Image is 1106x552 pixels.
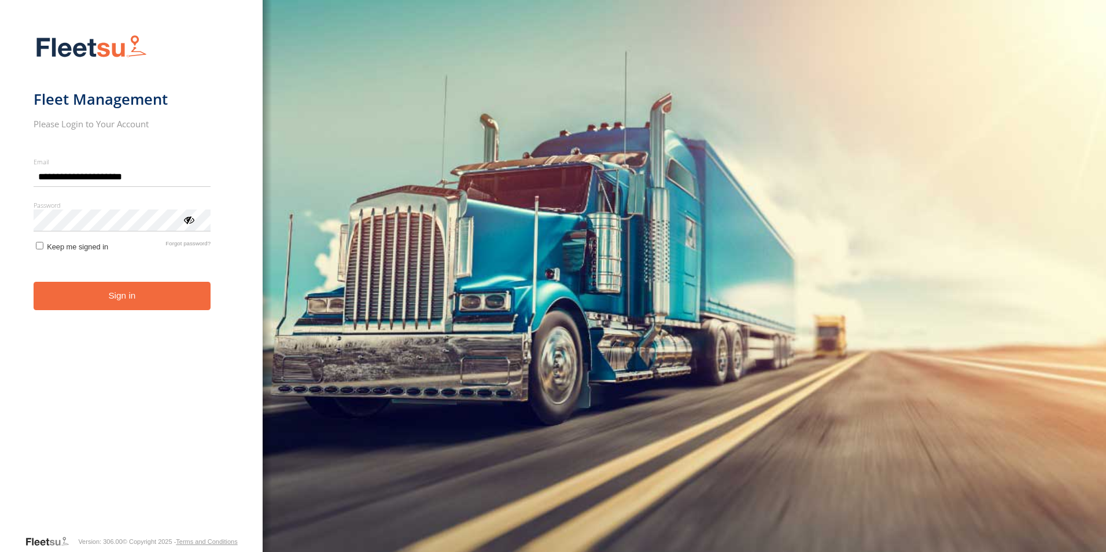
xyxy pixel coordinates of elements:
form: main [34,28,230,535]
input: Keep me signed in [36,242,43,249]
div: Version: 306.00 [78,538,122,545]
h1: Fleet Management [34,90,211,109]
span: Keep me signed in [47,242,108,251]
a: Forgot password? [165,240,211,251]
div: ViewPassword [183,214,194,225]
a: Visit our Website [25,536,78,547]
button: Sign in [34,282,211,310]
label: Email [34,157,211,166]
h2: Please Login to Your Account [34,118,211,130]
a: Terms and Conditions [176,538,237,545]
label: Password [34,201,211,209]
img: Fleetsu [34,32,149,62]
div: © Copyright 2025 - [123,538,238,545]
